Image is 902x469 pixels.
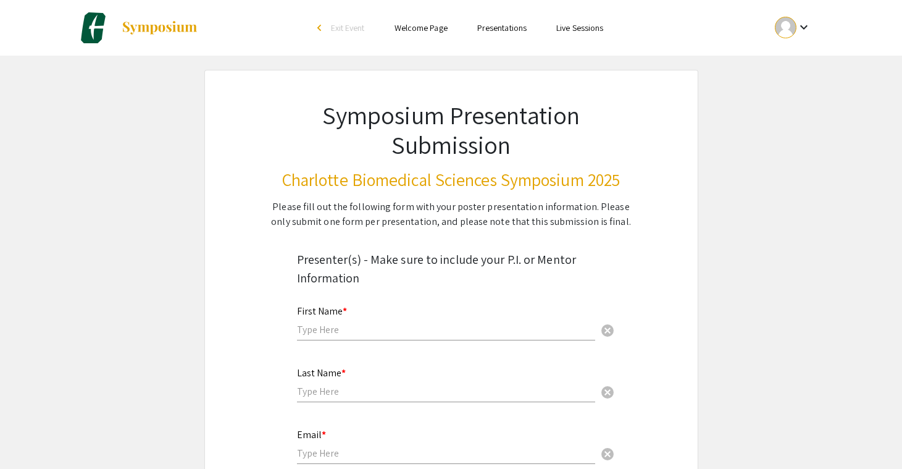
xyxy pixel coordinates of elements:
[265,169,638,190] h3: Charlotte Biomedical Sciences Symposium 2025
[297,447,595,460] input: Type Here
[297,366,346,379] mat-label: Last Name
[595,318,620,342] button: Clear
[762,14,824,41] button: Expand account dropdown
[331,22,365,33] span: Exit Event
[556,22,603,33] a: Live Sessions
[78,12,109,43] img: Charlotte Biomedical Sciences Symposium 2025
[78,12,198,43] a: Charlotte Biomedical Sciences Symposium 2025
[121,20,198,35] img: Symposium by ForagerOne
[265,200,638,229] div: Please fill out the following form with your poster presentation information. Please only submit ...
[595,441,620,465] button: Clear
[297,250,606,287] div: Presenter(s) - Make sure to include your P.I. or Mentor Information
[595,379,620,404] button: Clear
[600,385,615,400] span: cancel
[796,20,811,35] mat-icon: Expand account dropdown
[600,323,615,338] span: cancel
[265,100,638,159] h1: Symposium Presentation Submission
[297,305,347,318] mat-label: First Name
[297,428,326,441] mat-label: Email
[317,24,325,32] div: arrow_back_ios
[297,385,595,398] input: Type Here
[477,22,527,33] a: Presentations
[9,413,52,460] iframe: Chat
[395,22,448,33] a: Welcome Page
[600,447,615,462] span: cancel
[297,323,595,336] input: Type Here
